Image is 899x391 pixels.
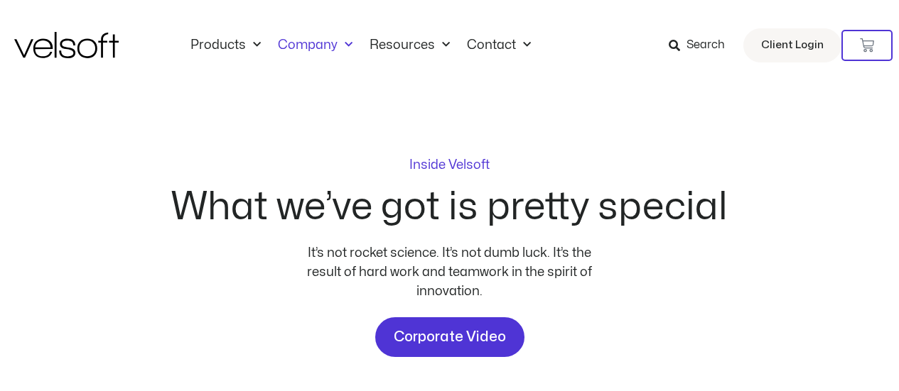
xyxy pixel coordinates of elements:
[361,38,458,53] a: ResourcesMenu Toggle
[458,38,539,53] a: ContactMenu Toggle
[182,38,269,53] a: ProductsMenu Toggle
[171,188,728,226] h2: What we’ve got is pretty special
[409,159,490,172] p: Inside Velsoft
[669,33,735,57] a: Search
[743,28,841,62] a: Client Login
[761,36,824,55] span: Client Login
[394,326,506,348] span: Corporate Video
[687,36,725,55] span: Search
[269,38,361,53] a: CompanyMenu Toggle
[375,317,524,357] a: Corporate Video
[182,38,539,53] nav: Menu
[301,243,599,301] div: It’s not rocket science. It’s not dumb luck. It’s the result of hard work and teamwork in the spi...
[14,32,119,58] img: Velsoft Training Materials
